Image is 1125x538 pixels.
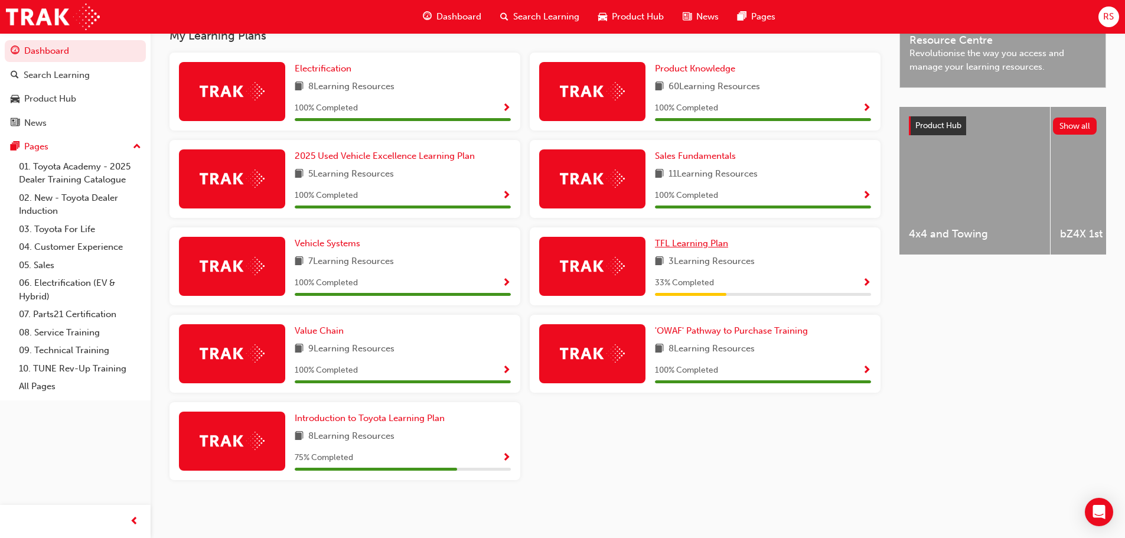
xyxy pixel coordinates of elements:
span: car-icon [598,9,607,24]
span: book-icon [655,80,664,94]
span: book-icon [295,80,304,94]
span: Show Progress [502,191,511,201]
span: Show Progress [862,366,871,376]
span: Show Progress [862,103,871,114]
span: 100 % Completed [295,102,358,115]
span: 'OWAF' Pathway to Purchase Training [655,325,808,336]
a: All Pages [14,377,146,396]
a: news-iconNews [673,5,728,29]
span: guage-icon [423,9,432,24]
span: 60 Learning Resources [669,80,760,94]
a: 04. Customer Experience [14,238,146,256]
a: News [5,112,146,134]
span: Sales Fundamentals [655,151,736,161]
img: Trak [200,169,265,188]
span: book-icon [295,255,304,269]
button: Pages [5,136,146,158]
span: 33 % Completed [655,276,714,290]
span: 100 % Completed [655,189,718,203]
a: 4x4 and Towing [899,107,1050,255]
a: 2025 Used Vehicle Excellence Learning Plan [295,149,480,163]
span: car-icon [11,94,19,105]
button: Show Progress [502,101,511,116]
a: Sales Fundamentals [655,149,741,163]
span: book-icon [655,255,664,269]
div: Pages [24,140,48,154]
span: 11 Learning Resources [669,167,758,182]
a: Value Chain [295,324,348,338]
button: Show Progress [862,363,871,378]
span: guage-icon [11,46,19,57]
a: 06. Electrification (EV & Hybrid) [14,274,146,305]
div: News [24,116,47,130]
a: 02. New - Toyota Dealer Induction [14,189,146,220]
img: Trak [200,344,265,363]
span: Search Learning [513,10,579,24]
div: Search Learning [24,69,90,82]
span: Show Progress [502,278,511,289]
a: 03. Toyota For Life [14,220,146,239]
span: News [696,10,719,24]
span: 8 Learning Resources [308,429,394,444]
a: Introduction to Toyota Learning Plan [295,412,449,425]
span: Electrification [295,63,351,74]
img: Trak [6,4,100,30]
span: Welcome to your new Training Resource Centre [909,20,1096,47]
span: Show Progress [502,366,511,376]
img: Trak [200,432,265,450]
span: prev-icon [130,514,139,529]
span: Product Hub [915,120,961,131]
span: search-icon [500,9,508,24]
span: search-icon [11,70,19,81]
a: Search Learning [5,64,146,86]
span: book-icon [295,429,304,444]
span: 2025 Used Vehicle Excellence Learning Plan [295,151,475,161]
span: 100 % Completed [655,102,718,115]
img: Trak [560,82,625,100]
span: TFL Learning Plan [655,238,728,249]
img: Trak [560,344,625,363]
span: 75 % Completed [295,451,353,465]
button: Show Progress [502,188,511,203]
button: Show Progress [502,363,511,378]
div: Open Intercom Messenger [1085,498,1113,526]
a: 05. Sales [14,256,146,275]
span: book-icon [655,342,664,357]
a: 10. TUNE Rev-Up Training [14,360,146,378]
a: Product Knowledge [655,62,740,76]
a: 09. Technical Training [14,341,146,360]
span: Pages [751,10,775,24]
a: car-iconProduct Hub [589,5,673,29]
span: Dashboard [436,10,481,24]
span: 7 Learning Resources [308,255,394,269]
span: Revolutionise the way you access and manage your learning resources. [909,47,1096,73]
span: 100 % Completed [295,364,358,377]
span: Introduction to Toyota Learning Plan [295,413,445,423]
span: Show Progress [862,278,871,289]
a: 08. Service Training [14,324,146,342]
span: Show Progress [502,453,511,464]
span: news-icon [683,9,692,24]
span: Show Progress [862,191,871,201]
span: up-icon [133,139,141,155]
a: Vehicle Systems [295,237,365,250]
span: Value Chain [295,325,344,336]
button: Show Progress [862,276,871,291]
h3: My Learning Plans [169,29,881,43]
a: 'OWAF' Pathway to Purchase Training [655,324,813,338]
a: Electrification [295,62,356,76]
a: Dashboard [5,40,146,62]
span: 8 Learning Resources [669,342,755,357]
span: pages-icon [738,9,746,24]
span: Show Progress [502,103,511,114]
span: RS [1103,10,1114,24]
span: book-icon [295,167,304,182]
button: Show Progress [502,276,511,291]
span: Product Knowledge [655,63,735,74]
a: 01. Toyota Academy - 2025 Dealer Training Catalogue [14,158,146,189]
button: DashboardSearch LearningProduct HubNews [5,38,146,136]
div: Product Hub [24,92,76,106]
img: Trak [560,257,625,275]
